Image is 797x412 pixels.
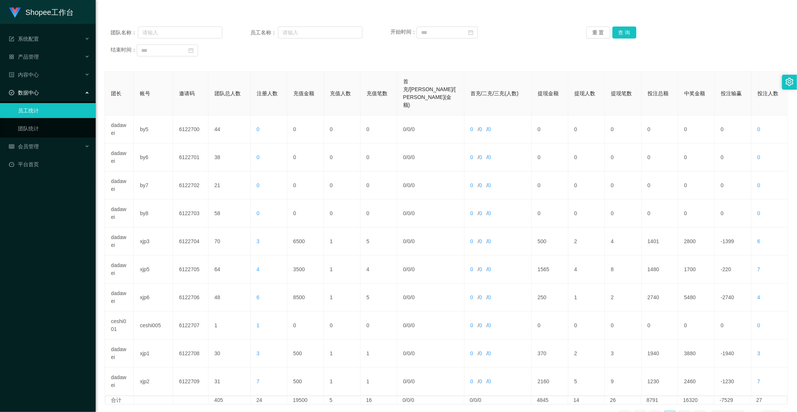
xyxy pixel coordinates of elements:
[173,227,208,255] td: 6122704
[757,210,760,216] span: 0
[714,396,751,404] td: -7529
[605,368,642,396] td: 9
[568,227,605,255] td: 2
[488,378,491,384] span: 0
[179,90,195,96] span: 邀请码
[403,266,406,272] span: 0
[757,294,760,300] span: 4
[605,255,642,284] td: 8
[678,340,715,368] td: 3880
[488,210,491,216] span: 0
[287,171,324,199] td: 0
[678,284,715,312] td: 5480
[105,284,134,312] td: dadawei
[678,199,715,227] td: 0
[173,312,208,340] td: 6122707
[407,378,410,384] span: 0
[134,312,173,340] td: ceshi005
[9,90,14,95] i: 图标: check-circle-o
[105,143,134,171] td: dadawei
[678,255,715,284] td: 1700
[105,255,134,284] td: dadawei
[479,294,482,300] span: 0
[324,340,361,368] td: 1
[251,396,287,404] td: 24
[361,227,397,255] td: 5
[257,126,260,132] span: 0
[757,266,760,272] span: 7
[538,90,559,96] span: 提现金额
[324,284,361,312] td: 1
[105,340,134,368] td: dadawei
[361,312,397,340] td: 0
[9,157,90,172] a: 图标: dashboard平台首页
[111,90,121,96] span: 团长
[287,143,324,171] td: 0
[464,340,532,368] td: / /
[568,368,605,396] td: 5
[412,322,415,328] span: 0
[488,266,491,272] span: 0
[605,340,642,368] td: 3
[397,396,464,404] td: 0/0/0
[678,312,715,340] td: 0
[173,143,208,171] td: 6122701
[403,182,406,188] span: 0
[287,115,324,143] td: 0
[403,154,406,160] span: 0
[568,312,605,340] td: 0
[715,255,751,284] td: -220
[361,171,397,199] td: 0
[574,90,595,96] span: 提现人数
[757,90,778,96] span: 投注人数
[470,90,519,96] span: 首充/二充/三充(人数)
[641,396,678,404] td: 8791
[134,143,173,171] td: by6
[105,312,134,340] td: ceshi001
[105,368,134,396] td: dadawei
[257,210,260,216] span: 0
[464,227,532,255] td: / /
[397,255,464,284] td: / /
[257,322,260,328] span: 1
[257,238,260,244] span: 3
[134,255,173,284] td: xjp5
[605,312,642,340] td: 0
[605,284,642,312] td: 2
[397,143,464,171] td: / /
[757,154,760,160] span: 0
[412,126,415,132] span: 0
[208,115,251,143] td: 44
[532,199,568,227] td: 0
[412,238,415,244] span: 0
[479,182,482,188] span: 0
[361,340,397,368] td: 1
[407,238,410,244] span: 0
[532,143,568,171] td: 0
[257,294,260,300] span: 6
[407,350,410,356] span: 0
[105,171,134,199] td: dadawei
[138,27,222,38] input: 请输入
[134,171,173,199] td: by7
[214,90,241,96] span: 团队总人数
[287,340,324,368] td: 500
[403,294,406,300] span: 0
[470,322,473,328] span: 0
[751,396,787,404] td: 27
[412,182,415,188] span: 0
[642,255,678,284] td: 1480
[488,294,491,300] span: 0
[397,227,464,255] td: / /
[173,171,208,199] td: 6122702
[407,182,410,188] span: 0
[531,396,568,404] td: 4845
[403,78,456,108] span: 首充/[PERSON_NAME]/[PERSON_NAME](金额)
[464,284,532,312] td: / /
[9,144,14,149] i: 图标: table
[324,312,361,340] td: 0
[397,115,464,143] td: / /
[257,350,260,356] span: 3
[757,350,760,356] span: 3
[9,72,14,77] i: 图标: profile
